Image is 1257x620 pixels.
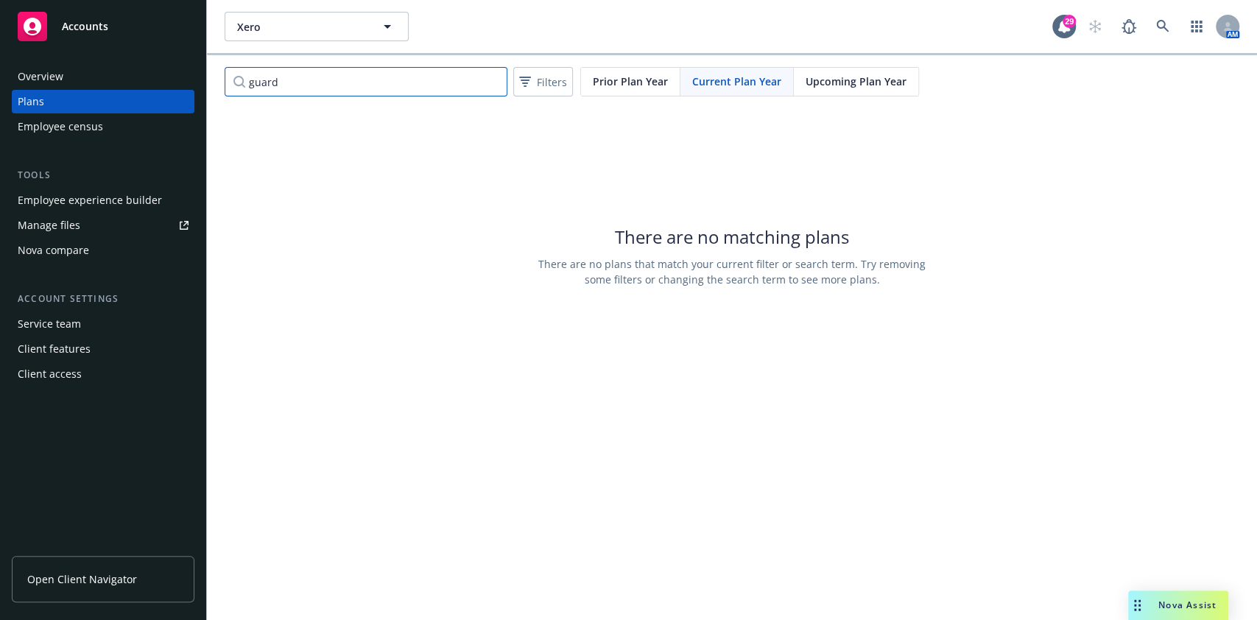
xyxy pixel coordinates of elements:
[1128,591,1147,620] div: Drag to move
[1128,591,1228,620] button: Nova Assist
[1080,12,1110,41] a: Start snowing
[526,256,938,287] span: There are no plans that match your current filter or search term. Try removing some filters or ch...
[12,189,194,212] a: Employee experience builder
[27,571,137,587] span: Open Client Navigator
[18,362,82,386] div: Client access
[1148,12,1177,41] a: Search
[18,337,91,361] div: Client features
[12,292,194,306] div: Account settings
[62,21,108,32] span: Accounts
[12,362,194,386] a: Client access
[18,115,103,138] div: Employee census
[516,71,570,93] span: Filters
[225,12,409,41] button: Xero
[12,214,194,237] a: Manage files
[12,115,194,138] a: Employee census
[18,189,162,212] div: Employee experience builder
[537,74,567,90] span: Filters
[12,312,194,336] a: Service team
[692,74,781,89] span: Current Plan Year
[593,74,668,89] span: Prior Plan Year
[18,239,89,262] div: Nova compare
[12,337,194,361] a: Client features
[1158,599,1216,611] span: Nova Assist
[12,90,194,113] a: Plans
[18,214,80,237] div: Manage files
[615,225,849,249] span: There are no matching plans
[12,6,194,47] a: Accounts
[1182,12,1211,41] a: Switch app
[806,74,906,89] span: Upcoming Plan Year
[1063,15,1076,28] div: 29
[513,67,573,96] button: Filters
[12,65,194,88] a: Overview
[18,312,81,336] div: Service team
[225,67,507,96] input: Search by name
[18,65,63,88] div: Overview
[1114,12,1144,41] a: Report a Bug
[237,19,365,35] span: Xero
[18,90,44,113] div: Plans
[12,239,194,262] a: Nova compare
[12,168,194,183] div: Tools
